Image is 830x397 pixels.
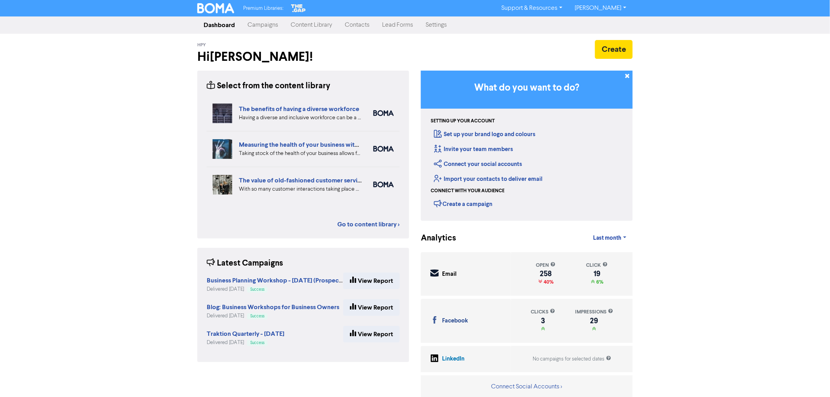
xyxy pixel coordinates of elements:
img: The Gap [290,3,307,13]
div: LinkedIn [442,355,464,364]
strong: Business Planning Workshop - [DATE] (Prospects) [207,277,346,284]
div: Latest Campaigns [207,257,283,270]
div: Delivered [DATE] [207,339,284,346]
a: Business Planning Workshop - [DATE] (Prospects) [207,278,346,284]
a: Lead Forms [376,17,419,33]
a: Dashboard [197,17,241,33]
div: Create a campaign [434,198,492,209]
a: View Report [343,299,400,316]
div: Facebook [442,317,468,326]
a: Invite your team members [434,146,513,153]
div: impressions [575,308,613,316]
div: Having a diverse and inclusive workforce can be a major boost for your business. We list four of ... [239,114,362,122]
h3: What do you want to do? [433,82,621,94]
button: Connect Social Accounts > [491,382,563,392]
div: 19 [586,271,608,277]
span: 40% [542,279,553,285]
strong: Blog: Business Workshops for Business Owners [207,303,339,311]
a: The value of old-fashioned customer service: getting data insights [239,177,423,184]
div: Getting Started in BOMA [421,71,633,221]
img: boma_accounting [373,146,394,152]
div: 29 [575,318,613,324]
a: Traktion Quarterly - [DATE] [207,331,284,337]
div: Email [442,270,457,279]
div: 258 [536,271,556,277]
iframe: Chat Widget [791,359,830,397]
div: open [536,262,556,269]
div: Connect with your audience [431,188,504,195]
div: No campaigns for selected dates [533,355,611,363]
a: Set up your brand logo and colours [434,131,535,138]
div: 3 [531,318,555,324]
a: Measuring the health of your business with ratio measures [239,141,400,149]
a: Blog: Business Workshops for Business Owners [207,304,339,311]
a: [PERSON_NAME] [569,2,633,15]
span: Success [250,314,264,318]
span: 6% [595,279,603,285]
strong: Traktion Quarterly - [DATE] [207,330,284,338]
a: Connect your social accounts [434,160,522,168]
h2: Hi [PERSON_NAME] ! [197,49,409,64]
span: Success [250,288,264,291]
img: boma [373,110,394,116]
a: Campaigns [241,17,284,33]
div: Taking stock of the health of your business allows for more effective planning, early warning abo... [239,149,362,158]
a: View Report [343,326,400,342]
div: Select from the content library [207,80,330,92]
img: boma [373,182,394,188]
div: Delivered [DATE] [207,286,343,293]
span: HPY [197,42,206,48]
span: Last month [593,235,622,242]
span: Premium Libraries: [244,6,284,11]
a: Contacts [339,17,376,33]
a: Support & Resources [495,2,569,15]
a: The benefits of having a diverse workforce [239,105,359,113]
button: Create [595,40,633,59]
a: Last month [587,230,633,246]
a: Settings [419,17,453,33]
span: Success [250,341,264,345]
img: BOMA Logo [197,3,234,13]
a: Go to content library > [337,220,400,229]
div: Delivered [DATE] [207,312,339,320]
a: Content Library [284,17,339,33]
a: Import your contacts to deliver email [434,175,542,183]
div: Setting up your account [431,118,495,125]
div: With so many customer interactions taking place online, your online customer service has to be fi... [239,185,362,193]
a: View Report [343,273,400,289]
div: click [586,262,608,269]
div: clicks [531,308,555,316]
div: Analytics [421,232,446,244]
